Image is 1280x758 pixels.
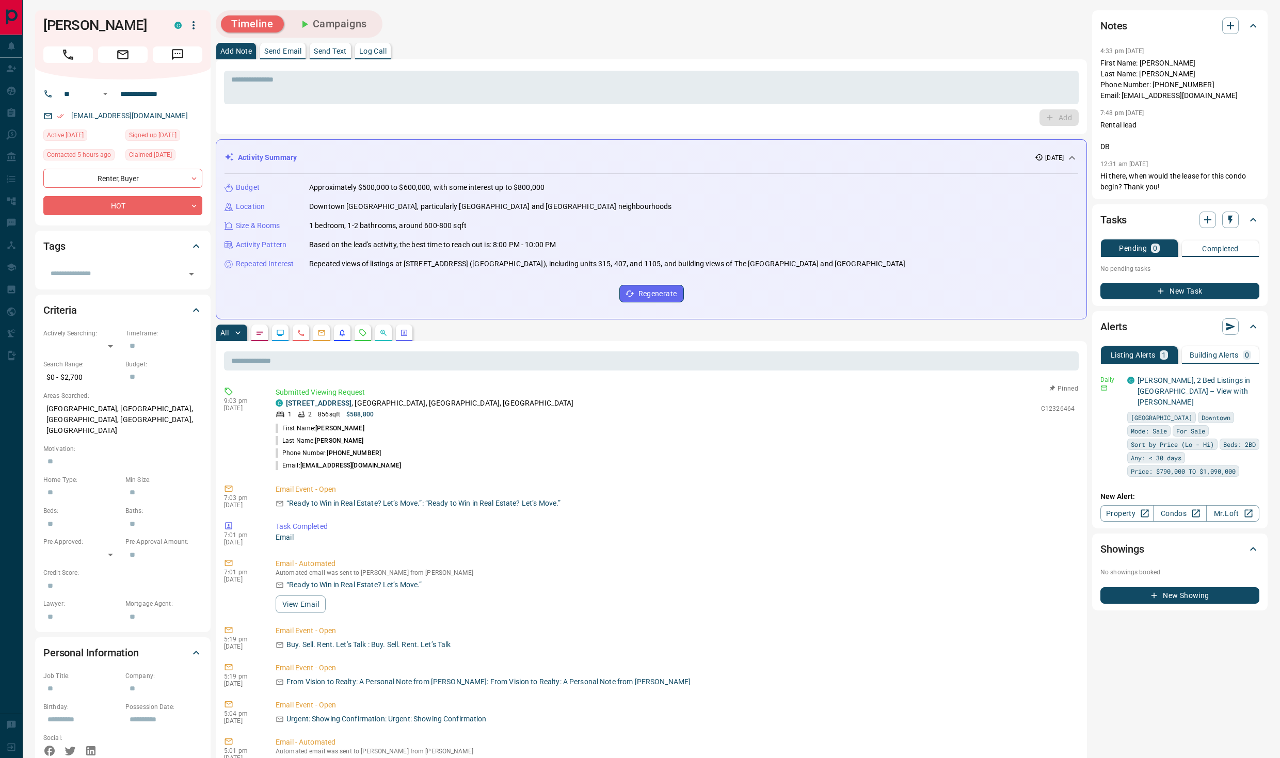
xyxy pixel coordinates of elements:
h2: Showings [1100,541,1144,557]
div: Tue Sep 09 2025 [43,130,120,144]
p: Location [236,201,265,212]
p: Credit Score: [43,568,202,577]
svg: Lead Browsing Activity [276,329,284,337]
p: [DATE] [224,405,260,412]
div: Alerts [1100,314,1259,339]
p: Motivation: [43,444,202,454]
p: [DATE] [224,502,260,509]
h2: Alerts [1100,318,1127,335]
svg: Agent Actions [400,329,408,337]
p: Completed [1202,245,1239,252]
p: Actively Searching: [43,329,120,338]
button: New Task [1100,283,1259,299]
h2: Personal Information [43,644,139,661]
span: [GEOGRAPHIC_DATA] [1131,412,1192,423]
a: [EMAIL_ADDRESS][DOMAIN_NAME] [71,111,188,120]
p: All [220,329,229,336]
h2: Criteria [43,302,77,318]
p: Send Text [314,47,347,55]
p: [DATE] [224,539,260,546]
span: Downtown [1202,412,1230,423]
span: Mode: Sale [1131,426,1167,436]
div: Tasks [1100,207,1259,232]
p: Urgent: Showing Confirmation: Urgent: Showing Confirmation [286,714,487,724]
p: $0 - $2,700 [43,369,120,386]
p: Search Range: [43,360,120,369]
span: Sort by Price (Lo - Hi) [1131,439,1214,449]
div: Thu Jun 10 2021 [125,149,202,164]
p: No showings booked [1100,568,1259,577]
div: condos.ca [1127,377,1134,384]
span: Contacted 5 hours ago [47,150,111,160]
button: Open [99,88,111,100]
p: $588,800 [346,410,374,419]
span: Message [153,46,202,63]
p: [DATE] [224,717,260,724]
a: [STREET_ADDRESS] [286,399,351,407]
p: First Name: [276,424,364,433]
p: Baths: [125,506,202,515]
button: View Email [276,595,326,613]
p: 7:03 pm [224,494,260,502]
p: Buy. Sell. Rent. Let’s Talk : Buy. Sell. Rent. Let’s Talk [286,639,451,650]
p: 5:19 pm [224,673,260,680]
p: “Ready to Win in Real Estate? Let’s Move.” [286,579,422,590]
p: Based on the lead's activity, the best time to reach out is: 8:00 PM - 10:00 PM [309,239,556,250]
p: Job Title: [43,671,120,681]
p: 0 [1245,351,1249,359]
p: Beds: [43,506,120,515]
a: [PERSON_NAME], 2 Bed Listings in [GEOGRAPHIC_DATA] – View with [PERSON_NAME] [1138,376,1250,406]
div: Showings [1100,537,1259,561]
span: Active [DATE] [47,130,84,140]
p: Birthday: [43,702,120,712]
p: [DATE] [224,643,260,650]
p: Approximately $500,000 to $600,000, with some interest up to $800,000 [309,182,545,193]
p: Task Completed [276,521,1075,532]
p: 7:01 pm [224,531,260,539]
svg: Listing Alerts [338,329,346,337]
span: Beds: 2BD [1223,439,1256,449]
p: Email: [276,461,401,470]
p: Pending [1119,245,1147,252]
p: Email [276,532,1075,543]
p: 12:31 am [DATE] [1100,160,1148,168]
p: Repeated Interest [236,259,294,269]
p: 1 [1162,351,1166,359]
p: Lawyer: [43,599,120,608]
span: For Sale [1176,426,1205,436]
div: Criteria [43,298,202,322]
p: 4:33 pm [DATE] [1100,47,1144,55]
p: Downtown [GEOGRAPHIC_DATA], particularly [GEOGRAPHIC_DATA] and [GEOGRAPHIC_DATA] neighbourhoods [309,201,671,212]
p: C12326464 [1041,404,1075,413]
p: Automated email was sent to [PERSON_NAME] from [PERSON_NAME] [276,748,1075,755]
p: 5:19 pm [224,636,260,643]
p: From Vision to Realty: A Personal Note from [PERSON_NAME]: From Vision to Realty: A Personal Note... [286,676,691,687]
p: Hi there, when would the lease for this condo begin? Thank you! [1100,171,1259,192]
div: condos.ca [174,22,182,29]
p: “Ready to Win in Real Estate? Let’s Move.”: “Ready to Win in Real Estate? Let’s Move.” [286,498,561,509]
p: Size & Rooms [236,220,280,231]
p: 1 bedroom, 1-2 bathrooms, around 600-800 sqft [309,220,467,231]
div: Thu Jun 10 2021 [125,130,202,144]
h2: Tasks [1100,212,1127,228]
svg: Calls [297,329,305,337]
span: [EMAIL_ADDRESS][DOMAIN_NAME] [300,462,401,469]
p: Listing Alerts [1111,351,1156,359]
p: Activity Pattern [236,239,286,250]
div: Personal Information [43,640,202,665]
p: 0 [1153,245,1157,252]
p: 2 [308,410,312,419]
p: New Alert: [1100,491,1259,502]
span: [PERSON_NAME] [315,437,363,444]
button: New Showing [1100,587,1259,604]
button: Campaigns [288,15,377,33]
div: Fri Sep 12 2025 [43,149,120,164]
p: 5:04 pm [224,710,260,717]
button: Open [184,267,199,281]
span: Any: < 30 days [1131,453,1181,463]
p: Log Call [359,47,387,55]
p: Company: [125,671,202,681]
p: 9:03 pm [224,397,260,405]
div: HOT [43,196,202,215]
p: Rental lead DB [1100,120,1259,152]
